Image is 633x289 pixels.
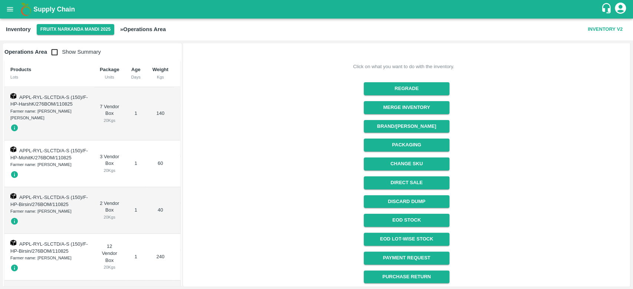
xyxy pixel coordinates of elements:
[158,160,163,166] span: 60
[37,24,114,35] button: Select DC
[10,195,88,207] span: APPL-RYL-SLCTD/A-S (150)/F-HP-Birsin/276BOM/110825
[125,87,146,140] td: 1
[125,187,146,234] td: 1
[4,49,47,55] b: Operations Area
[364,195,449,208] button: Discard Dump
[131,67,141,72] b: Age
[364,157,449,170] button: Change SKU
[601,3,614,16] div: customer-support
[33,4,601,14] a: Supply Chain
[585,23,626,36] button: Inventory V2
[364,139,449,152] button: Packaging
[125,140,146,187] td: 1
[100,103,119,124] div: 7 Vendor Box
[47,49,101,55] span: Show Summary
[364,270,449,283] button: Purchase Return
[10,108,88,122] div: Farmer name: [PERSON_NAME] [PERSON_NAME]
[120,26,166,32] b: » Operations Area
[156,254,165,259] span: 240
[125,234,146,280] td: 1
[614,1,627,17] div: account of current user
[158,207,163,213] span: 40
[10,93,16,99] img: box
[33,6,75,13] b: Supply Chain
[10,67,31,72] b: Products
[10,148,88,160] span: APPL-RYL-SLCTD/A-S (150)/F-HP-MohitK/276BOM/110825
[364,176,449,189] button: Direct Sale
[10,240,16,246] img: box
[152,67,168,72] b: Weight
[364,252,449,265] a: Payment Request
[6,26,31,32] b: Inventory
[100,243,119,270] div: 12 Vendor Box
[10,161,88,168] div: Farmer name: [PERSON_NAME]
[100,117,119,124] div: 20 Kgs
[100,67,119,72] b: Package
[100,214,119,220] div: 20 Kgs
[10,255,88,261] div: Farmer name: [PERSON_NAME]
[353,63,454,70] div: Click on what you want to do with the inventory.
[10,146,16,152] img: box
[364,120,449,133] button: Brand/[PERSON_NAME]
[152,74,168,80] div: Kgs
[364,82,449,95] button: Regrade
[10,193,16,199] img: box
[100,153,119,174] div: 3 Vendor Box
[100,200,119,221] div: 2 Vendor Box
[10,208,88,215] div: Farmer name: [PERSON_NAME]
[156,110,165,116] span: 140
[1,1,19,18] button: open drawer
[100,74,119,80] div: Units
[10,241,88,254] span: APPL-RYL-SLCTD/A-S (150)/F-HP-Birsin/276BOM/110825
[131,74,141,80] div: Days
[10,74,88,80] div: Lots
[364,214,449,227] a: EOD Stock
[100,167,119,174] div: 20 Kgs
[364,233,449,246] a: EOD Lot-wise Stock
[100,264,119,270] div: 20 Kgs
[364,101,449,114] button: Merge Inventory
[10,94,88,107] span: APPL-RYL-SLCTD/A-S (150)/F-HP-HarshK/276BOM/110825
[19,2,33,17] img: logo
